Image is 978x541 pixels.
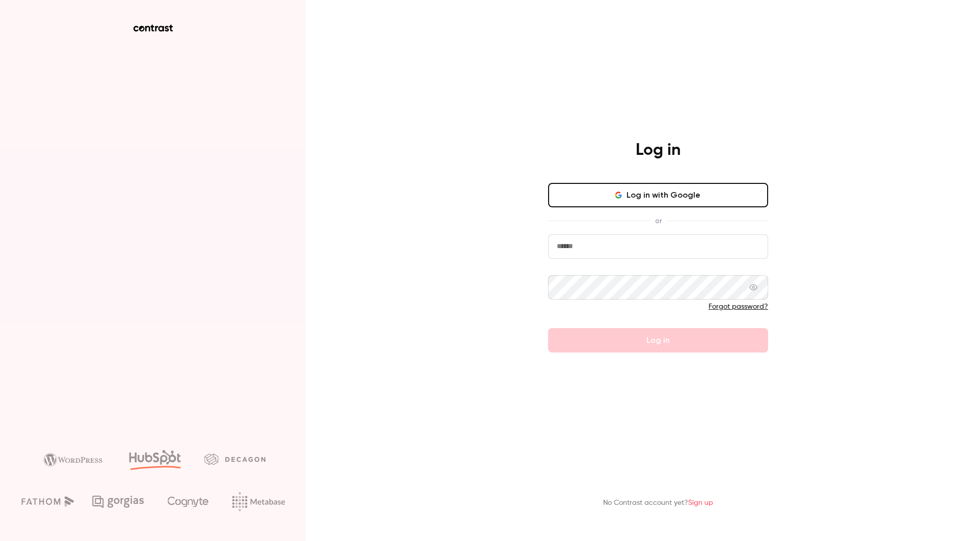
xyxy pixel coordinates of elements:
[688,499,713,506] a: Sign up
[636,140,681,160] h4: Log in
[650,215,667,226] span: or
[204,453,265,465] img: decagon
[603,498,713,508] p: No Contrast account yet?
[709,303,768,310] a: Forgot password?
[548,183,768,207] button: Log in with Google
